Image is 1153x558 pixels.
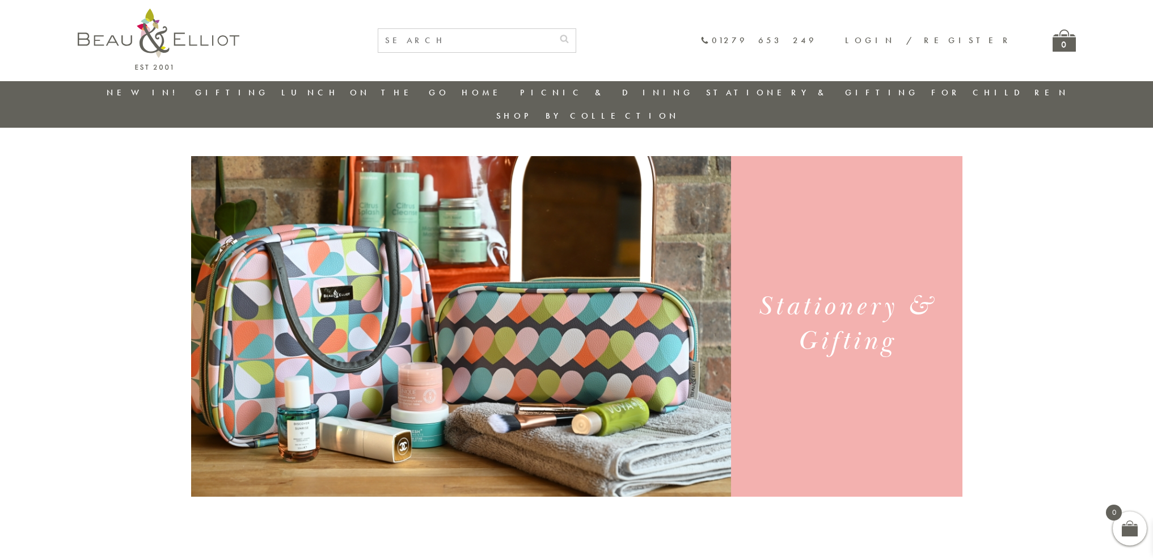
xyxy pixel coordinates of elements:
[462,87,507,98] a: Home
[195,87,269,98] a: Gifting
[706,87,919,98] a: Stationery & Gifting
[1053,30,1076,52] a: 0
[745,290,948,359] h1: Stationery & Gifting
[78,9,239,70] img: logo
[700,36,817,45] a: 01279 653 249
[931,87,1069,98] a: For Children
[281,87,449,98] a: Lunch On The Go
[845,35,1013,46] a: Login / Register
[378,29,553,52] input: SEARCH
[1106,505,1122,521] span: 0
[107,87,183,98] a: New in!
[520,87,694,98] a: Picnic & Dining
[496,110,679,121] a: Shop by collection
